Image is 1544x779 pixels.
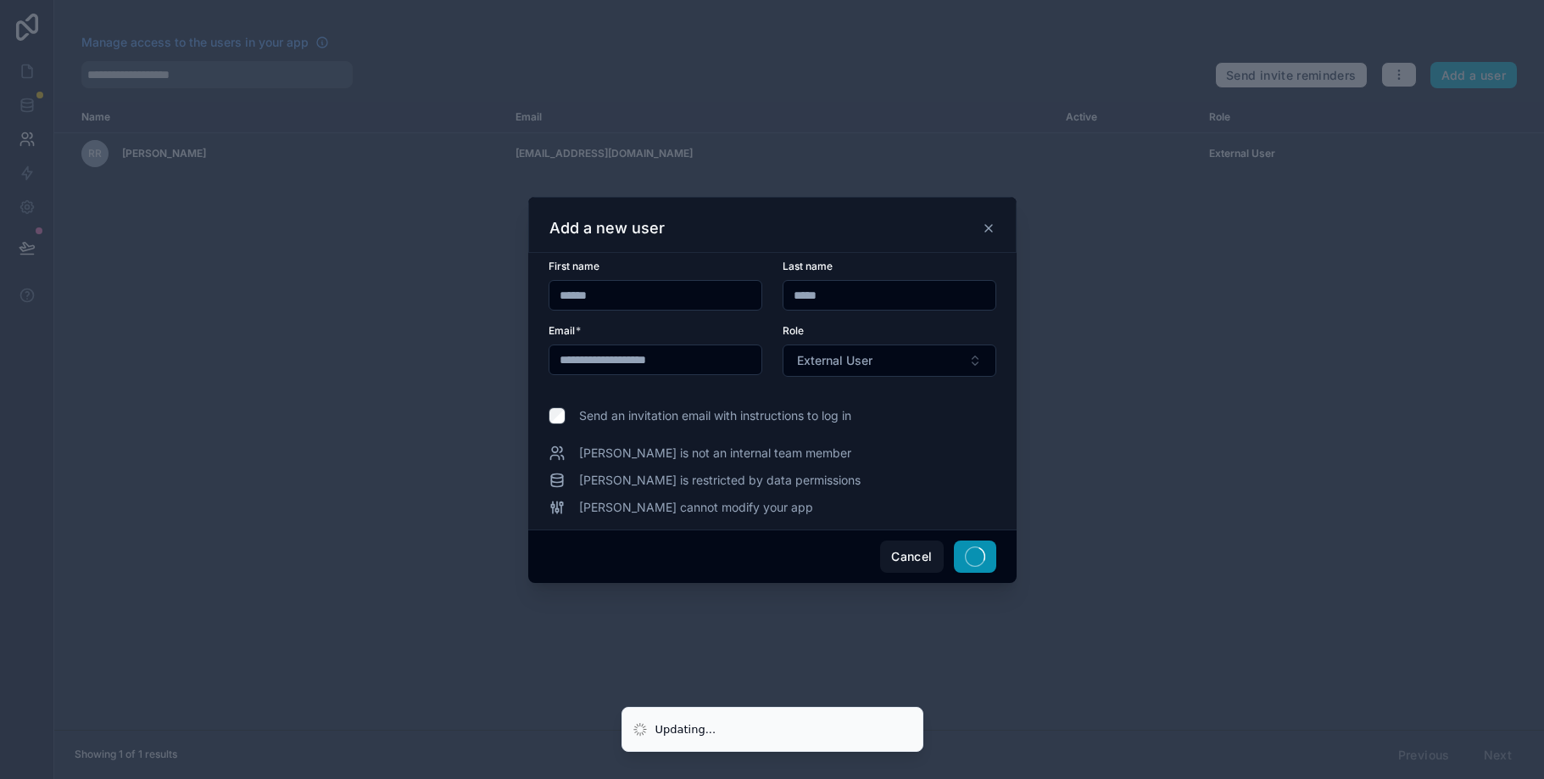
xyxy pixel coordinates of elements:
div: Updating... [655,721,716,738]
button: Select Button [783,345,996,377]
span: Send an invitation email with instructions to log in [579,407,851,424]
span: [PERSON_NAME] is restricted by data permissions [579,472,861,489]
input: Send an invitation email with instructions to log in [549,407,566,424]
button: Cancel [880,541,943,573]
span: First name [549,260,599,272]
span: Email [549,324,575,337]
span: Last name [783,260,833,272]
span: External User [797,352,872,369]
h3: Add a new user [549,218,665,238]
span: Role [783,324,804,337]
span: [PERSON_NAME] is not an internal team member [579,445,851,462]
span: [PERSON_NAME] cannot modify your app [579,499,813,516]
